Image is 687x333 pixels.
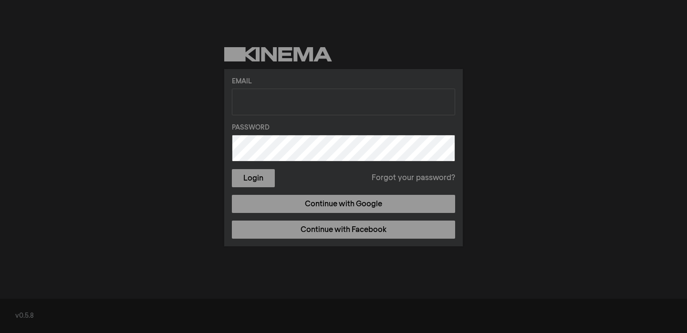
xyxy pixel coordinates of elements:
[232,77,455,87] label: Email
[232,123,455,133] label: Password
[232,195,455,213] a: Continue with Google
[232,169,275,187] button: Login
[15,311,672,321] div: v0.5.8
[232,221,455,239] a: Continue with Facebook
[372,172,455,184] a: Forgot your password?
